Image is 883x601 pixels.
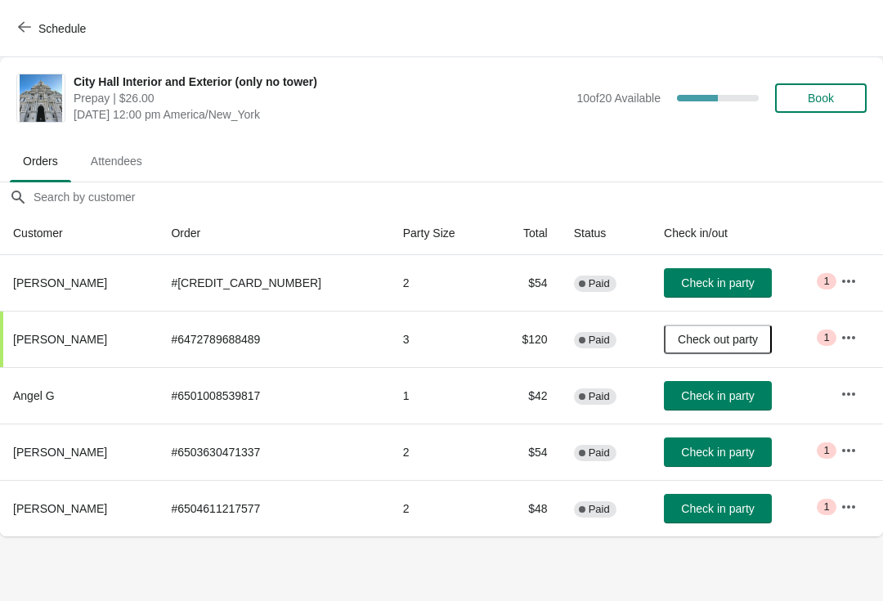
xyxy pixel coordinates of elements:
td: $54 [493,255,561,311]
img: City Hall Interior and Exterior (only no tower) [20,74,63,122]
td: $120 [493,311,561,367]
td: $54 [493,424,561,480]
span: 10 of 20 Available [576,92,661,105]
span: Paid [589,334,610,347]
span: [PERSON_NAME] [13,446,107,459]
span: City Hall Interior and Exterior (only no tower) [74,74,568,90]
td: 1 [390,367,493,424]
button: Check in party [664,381,772,410]
button: Check out party [664,325,772,354]
span: [PERSON_NAME] [13,276,107,289]
th: Party Size [390,212,493,255]
span: [PERSON_NAME] [13,333,107,346]
td: 2 [390,424,493,480]
th: Order [158,212,389,255]
span: 1 [823,331,829,344]
button: Check in party [664,494,772,523]
td: # 6501008539817 [158,367,389,424]
td: 3 [390,311,493,367]
th: Check in/out [651,212,827,255]
span: 1 [823,444,829,457]
span: 1 [823,500,829,514]
span: Paid [589,390,610,403]
input: Search by customer [33,182,883,212]
span: Paid [589,277,610,290]
span: Check in party [681,446,754,459]
button: Schedule [8,14,99,43]
td: # [CREDIT_CARD_NUMBER] [158,255,389,311]
span: Paid [589,446,610,460]
span: Check in party [681,276,754,289]
span: Angel G [13,389,55,402]
button: Book [775,83,867,113]
td: 2 [390,480,493,536]
td: 2 [390,255,493,311]
span: Check in party [681,502,754,515]
span: Check in party [681,389,754,402]
span: Attendees [78,146,155,176]
button: Check in party [664,268,772,298]
td: $48 [493,480,561,536]
span: [PERSON_NAME] [13,502,107,515]
span: Paid [589,503,610,516]
span: [DATE] 12:00 pm America/New_York [74,106,568,123]
span: Check out party [678,333,758,346]
button: Check in party [664,437,772,467]
span: 1 [823,275,829,288]
td: # 6504611217577 [158,480,389,536]
td: # 6472789688489 [158,311,389,367]
th: Total [493,212,561,255]
span: Schedule [38,22,86,35]
span: Book [808,92,834,105]
td: # 6503630471337 [158,424,389,480]
td: $42 [493,367,561,424]
span: Orders [10,146,71,176]
span: Prepay | $26.00 [74,90,568,106]
th: Status [561,212,651,255]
